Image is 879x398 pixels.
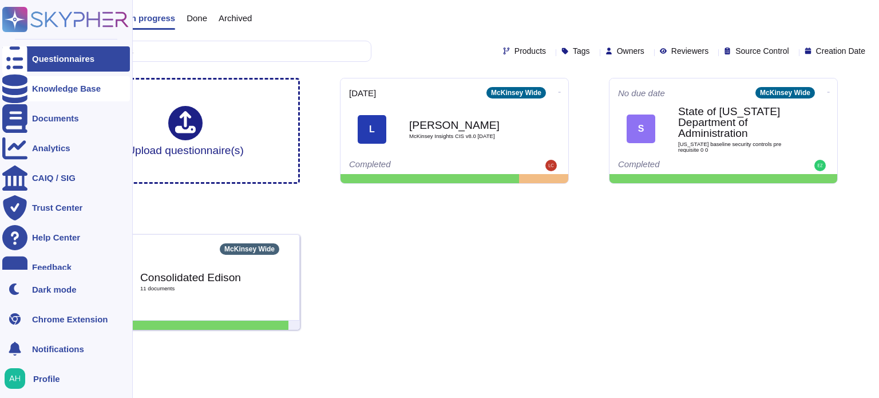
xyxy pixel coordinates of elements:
[514,47,546,55] span: Products
[2,165,130,191] a: CAIQ / SIG
[32,144,70,152] div: Analytics
[2,136,130,161] a: Analytics
[573,47,590,55] span: Tags
[219,14,252,22] span: Archived
[2,46,130,72] a: Questionnaires
[358,115,386,144] div: L
[409,120,524,131] b: [PERSON_NAME]
[5,368,25,389] img: user
[2,306,130,332] a: Chrome Extension
[128,14,175,22] span: In progress
[545,160,557,171] img: user
[2,225,130,250] a: Help Center
[45,41,371,61] input: Search by keywords
[755,87,815,98] div: McKinsey Wide
[220,243,279,255] div: McKinsey Wide
[349,89,376,97] span: [DATE]
[409,133,524,139] span: McKinsey Insights CIS v8.0 [DATE]
[618,89,665,97] span: No due date
[2,255,130,280] a: Feedback
[32,84,101,93] div: Knowledge Base
[618,160,758,171] div: Completed
[32,54,94,63] div: Questionnaires
[814,160,826,171] img: user
[2,106,130,131] a: Documents
[735,47,789,55] span: Source Control
[486,87,546,98] div: McKinsey Wide
[32,233,80,242] div: Help Center
[2,195,130,220] a: Trust Center
[32,285,77,294] div: Dark mode
[32,345,84,353] span: Notifications
[678,106,793,139] b: State of [US_STATE] Department of Administration
[140,272,255,283] b: Consolidated Edison
[32,174,76,182] div: CAIQ / SIG
[671,47,708,55] span: Reviewers
[32,263,72,271] div: Feedback
[2,366,33,391] button: user
[140,286,255,291] span: 11 document s
[617,47,644,55] span: Owners
[2,76,130,101] a: Knowledge Base
[33,375,60,383] span: Profile
[127,106,244,156] div: Upload questionnaire(s)
[816,47,865,55] span: Creation Date
[32,203,82,212] div: Trust Center
[32,315,108,324] div: Chrome Extension
[627,115,655,143] div: S
[349,160,489,171] div: Completed
[32,114,79,123] div: Documents
[678,141,793,152] span: [US_STATE] baseline security controls pre requisite 0 0
[187,14,207,22] span: Done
